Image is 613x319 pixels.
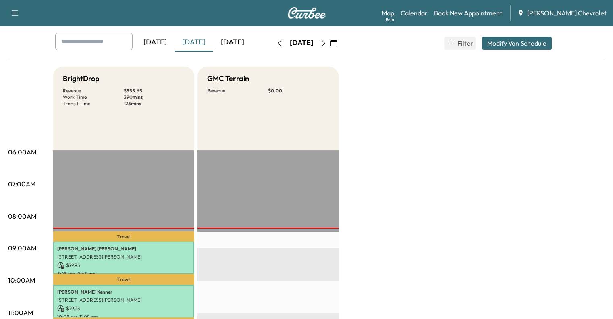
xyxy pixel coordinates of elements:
[175,33,213,52] div: [DATE]
[444,37,476,50] button: Filter
[63,94,124,100] p: Work Time
[8,179,35,189] p: 07:00AM
[63,88,124,94] p: Revenue
[457,38,472,48] span: Filter
[63,100,124,107] p: Transit Time
[124,100,185,107] p: 123 mins
[207,88,268,94] p: Revenue
[53,231,194,241] p: Travel
[8,275,35,285] p: 10:00AM
[8,308,33,317] p: 11:00AM
[57,254,190,260] p: [STREET_ADDRESS][PERSON_NAME]
[482,37,552,50] button: Modify Van Schedule
[57,262,190,269] p: $ 79.95
[57,271,190,277] p: 8:48 am - 9:48 am
[207,73,249,84] h5: GMC Terrain
[268,88,329,94] p: $ 0.00
[8,211,36,221] p: 08:00AM
[8,147,36,157] p: 06:00AM
[527,8,607,18] span: [PERSON_NAME] Chevrolet
[53,274,194,285] p: Travel
[57,289,190,295] p: [PERSON_NAME] Kenner
[386,17,394,23] div: Beta
[401,8,428,18] a: Calendar
[57,305,190,312] p: $ 79.95
[63,73,100,84] h5: BrightDrop
[382,8,394,18] a: MapBeta
[8,243,36,253] p: 09:00AM
[213,33,252,52] div: [DATE]
[124,88,185,94] p: $ 555.65
[290,38,313,48] div: [DATE]
[124,94,185,100] p: 390 mins
[434,8,502,18] a: Book New Appointment
[136,33,175,52] div: [DATE]
[57,246,190,252] p: [PERSON_NAME] [PERSON_NAME]
[287,7,326,19] img: Curbee Logo
[57,297,190,303] p: [STREET_ADDRESS][PERSON_NAME]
